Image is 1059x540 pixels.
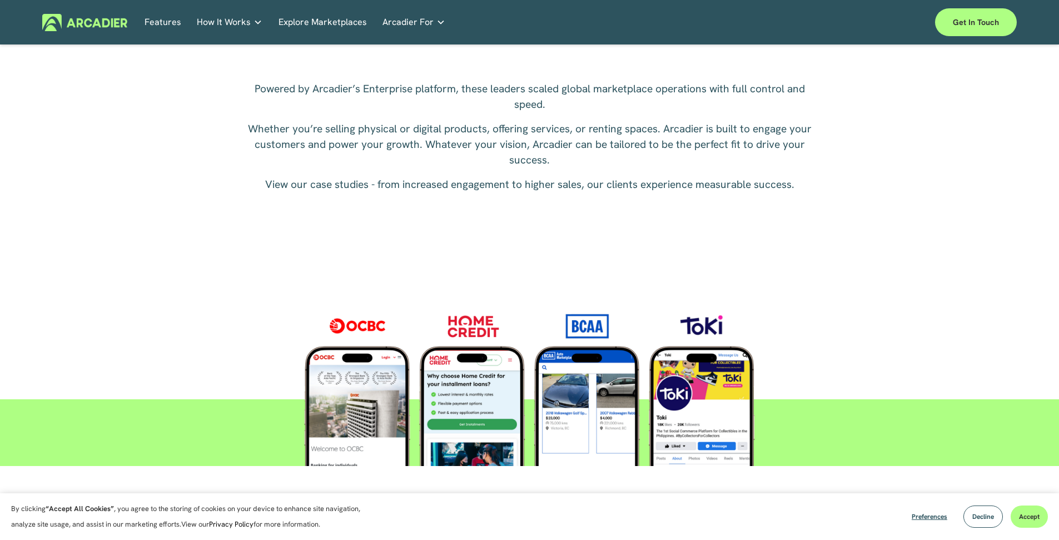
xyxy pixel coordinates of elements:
[197,14,251,30] span: How It Works
[1003,487,1059,540] iframe: Chat Widget
[11,501,372,532] p: By clicking , you agree to the storing of cookies on your device to enhance site navigation, anal...
[382,14,445,31] a: folder dropdown
[240,121,818,168] p: Whether you’re selling physical or digital products, offering services, or renting spaces. Arcadi...
[903,506,956,528] button: Preferences
[382,14,434,30] span: Arcadier For
[240,81,818,112] p: Powered by Arcadier’s Enterprise platform, these leaders scaled global marketplace operations wit...
[935,8,1017,36] a: Get in touch
[197,14,262,31] a: folder dropdown
[963,506,1003,528] button: Decline
[240,177,818,192] p: View our case studies - from increased engagement to higher sales, our clients experience measura...
[209,519,253,529] a: Privacy Policy
[912,512,947,521] span: Preferences
[972,512,994,521] span: Decline
[145,14,181,31] a: Features
[42,14,127,31] img: Arcadier
[46,504,114,513] strong: “Accept All Cookies”
[279,14,367,31] a: Explore Marketplaces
